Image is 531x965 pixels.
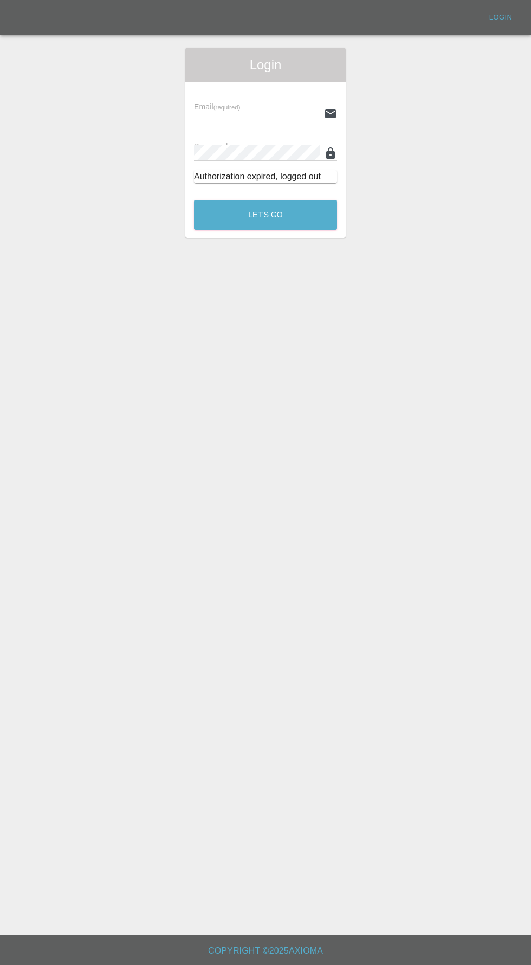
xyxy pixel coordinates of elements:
h6: Copyright © 2025 Axioma [9,943,522,958]
small: (required) [213,104,241,111]
span: Password [194,142,255,151]
small: (required) [228,144,255,150]
span: Login [194,56,337,74]
span: Email [194,102,240,111]
a: Login [483,9,518,26]
div: Authorization expired, logged out [194,170,337,183]
button: Let's Go [194,200,337,230]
